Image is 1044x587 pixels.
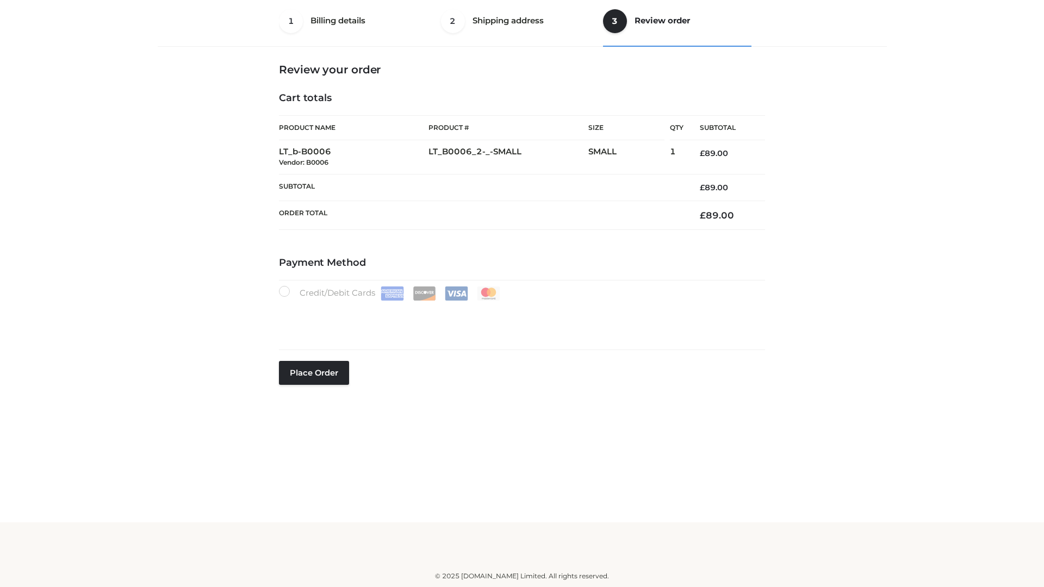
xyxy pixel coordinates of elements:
span: £ [700,210,706,221]
img: Amex [381,286,404,301]
th: Product Name [279,115,428,140]
img: Mastercard [477,286,500,301]
td: SMALL [588,140,670,174]
h4: Cart totals [279,92,765,104]
bdi: 89.00 [700,148,728,158]
td: 1 [670,140,683,174]
th: Subtotal [279,174,683,201]
iframe: Secure payment input frame [277,298,763,338]
h4: Payment Method [279,257,765,269]
th: Size [588,116,664,140]
span: £ [700,148,705,158]
th: Subtotal [683,116,765,140]
th: Qty [670,115,683,140]
h3: Review your order [279,63,765,76]
bdi: 89.00 [700,210,734,221]
label: Credit/Debit Cards [279,286,501,301]
bdi: 89.00 [700,183,728,192]
small: Vendor: B0006 [279,158,328,166]
th: Product # [428,115,588,140]
td: LT_B0006_2-_-SMALL [428,140,588,174]
div: © 2025 [DOMAIN_NAME] Limited. All rights reserved. [161,571,883,582]
td: LT_b-B0006 [279,140,428,174]
button: Place order [279,361,349,385]
th: Order Total [279,201,683,230]
img: Visa [445,286,468,301]
img: Discover [413,286,436,301]
span: £ [700,183,705,192]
